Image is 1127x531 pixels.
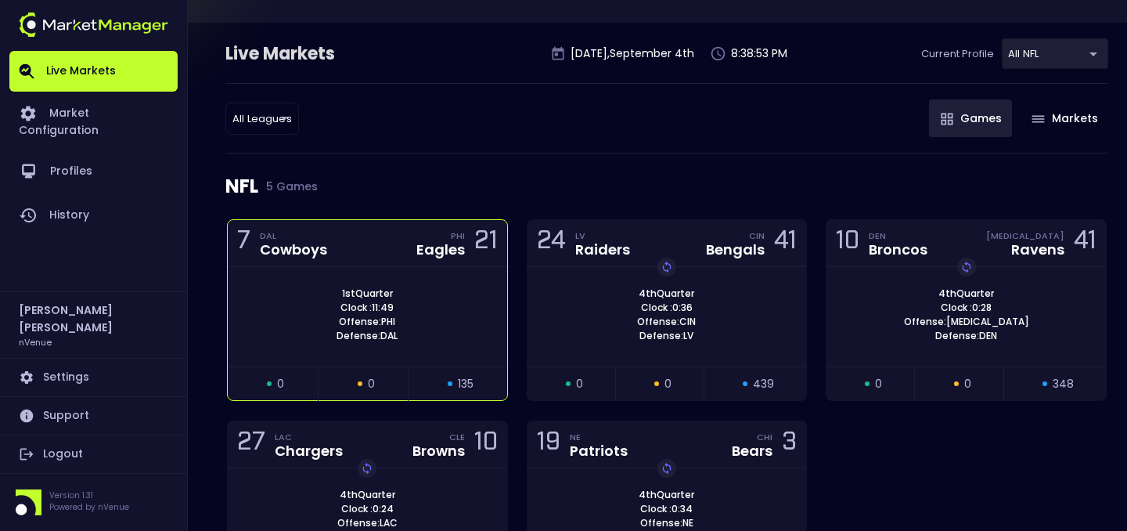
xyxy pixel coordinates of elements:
[661,462,673,475] img: replayImg
[9,51,178,92] a: Live Markets
[451,229,465,242] div: PHI
[1020,99,1108,137] button: Markets
[869,243,927,257] div: Broncos
[416,243,465,257] div: Eagles
[237,430,265,459] div: 27
[537,229,566,258] div: 24
[9,397,178,435] a: Support
[9,193,178,237] a: History
[836,229,859,258] div: 10
[19,302,168,336] h2: [PERSON_NAME] [PERSON_NAME]
[368,376,375,392] span: 0
[1011,243,1064,257] div: Ravens
[1002,38,1108,69] div: All NFL
[474,229,498,258] div: 21
[960,261,973,273] img: replayImg
[9,359,178,396] a: Settings
[636,301,697,315] span: Clock : 0:36
[19,13,168,37] img: logo
[260,243,327,257] div: Cowboys
[634,287,699,301] span: 4th Quarter
[19,336,52,348] h3: nVenue
[474,430,498,459] div: 10
[9,489,178,515] div: Version 1.31Powered by nVenue
[332,329,402,343] span: Defense: DAL
[636,516,698,530] span: Offense: NE
[921,46,994,62] p: Current Profile
[225,42,416,67] div: Live Markets
[336,301,398,315] span: Clock : 11:49
[275,431,343,443] div: LAC
[9,435,178,473] a: Logout
[412,444,465,458] div: Browns
[237,229,250,258] div: 7
[941,113,953,125] img: gameIcon
[931,329,1002,343] span: Defense: DEN
[335,488,400,502] span: 4th Quarter
[260,229,327,242] div: DAL
[537,430,560,459] div: 19
[664,376,672,392] span: 0
[275,444,343,458] div: Chargers
[869,229,927,242] div: DEN
[1074,229,1096,258] div: 41
[334,315,400,329] span: Offense: PHI
[986,229,1064,242] div: [MEDICAL_DATA]
[934,287,999,301] span: 4th Quarter
[49,501,129,513] p: Powered by nVenue
[774,229,797,258] div: 41
[929,99,1012,137] button: Games
[632,315,700,329] span: Offense: CIN
[9,92,178,150] a: Market Configuration
[575,243,630,257] div: Raiders
[258,180,318,193] span: 5 Games
[749,229,765,242] div: CIN
[636,502,697,516] span: Clock : 0:34
[277,376,284,392] span: 0
[570,431,628,443] div: NE
[634,488,699,502] span: 4th Quarter
[875,376,882,392] span: 0
[9,150,178,193] a: Profiles
[571,45,694,62] p: [DATE] , September 4 th
[225,103,299,135] div: All NFL
[337,287,398,301] span: 1st Quarter
[757,431,772,443] div: CHI
[225,154,1108,219] div: NFL
[753,376,774,392] span: 439
[49,489,129,501] p: Version 1.31
[706,243,765,257] div: Bengals
[731,45,787,62] p: 8:38:53 PM
[575,229,630,242] div: LV
[732,444,772,458] div: Bears
[964,376,971,392] span: 0
[661,261,673,273] img: replayImg
[449,431,465,443] div: CLE
[570,444,628,458] div: Patriots
[576,376,583,392] span: 0
[337,502,398,516] span: Clock : 0:24
[936,301,996,315] span: Clock : 0:28
[782,430,797,459] div: 3
[333,516,402,530] span: Offense: LAC
[458,376,473,392] span: 135
[1053,376,1074,392] span: 348
[899,315,1034,329] span: Offense: [MEDICAL_DATA]
[1032,115,1045,123] img: gameIcon
[635,329,698,343] span: Defense: LV
[361,462,373,475] img: replayImg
